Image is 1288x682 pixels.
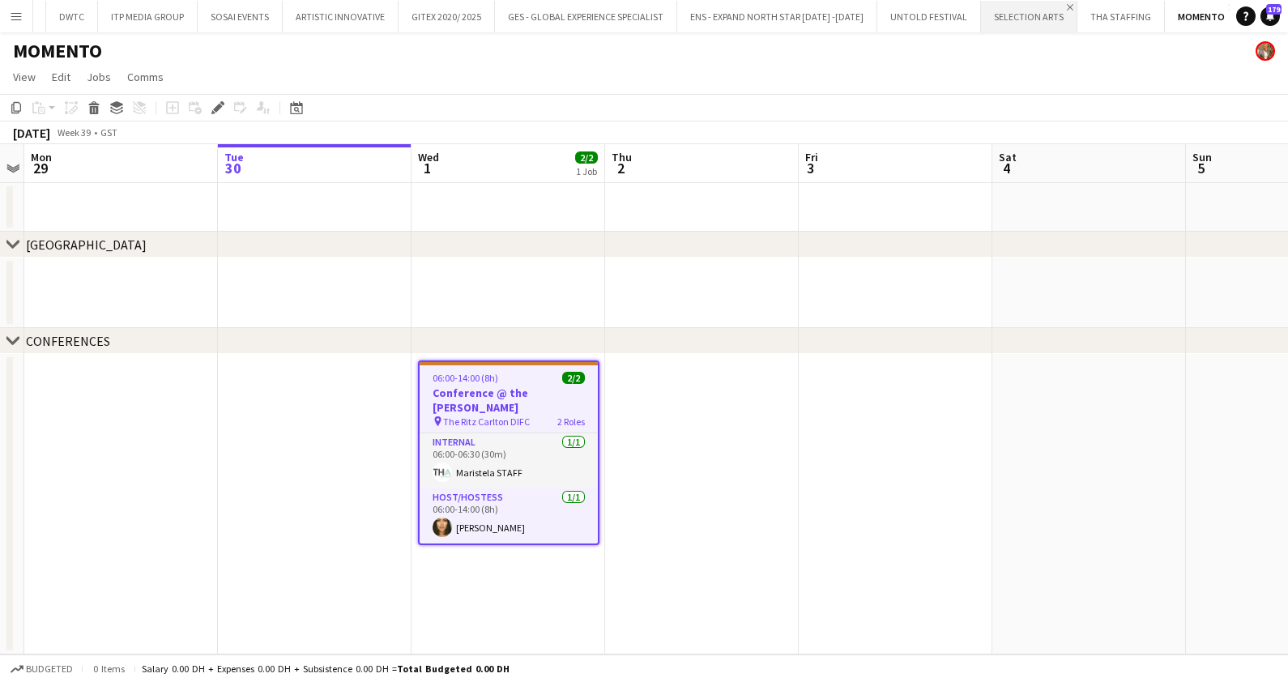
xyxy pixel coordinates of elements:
span: 179 [1266,4,1282,15]
div: CONFERENCES [26,333,110,349]
span: The Ritz Carlton DIFC [443,416,530,428]
span: 2 Roles [557,416,585,428]
span: 3 [803,159,818,177]
h3: Conference @ the [PERSON_NAME] [420,386,598,415]
span: Thu [612,150,632,164]
div: Salary 0.00 DH + Expenses 0.00 DH + Subsistence 0.00 DH = [142,663,510,675]
button: ITP MEDIA GROUP [98,1,198,32]
span: Budgeted [26,663,73,675]
button: ENS - EXPAND NORTH STAR [DATE] -[DATE] [677,1,877,32]
app-card-role: Host/Hostess1/106:00-14:00 (8h)[PERSON_NAME] [420,488,598,543]
span: 5 [1190,159,1212,177]
span: Jobs [87,70,111,84]
div: GST [100,126,117,139]
button: SOSAI EVENTS [198,1,283,32]
span: Tue [224,150,244,164]
span: Mon [31,150,52,164]
span: Sat [999,150,1017,164]
span: Week 39 [53,126,94,139]
span: Wed [418,150,439,164]
span: 2/2 [562,372,585,384]
button: MOMENTO [1165,1,1239,32]
span: Fri [805,150,818,164]
button: Budgeted [8,660,75,678]
app-job-card: 06:00-14:00 (8h)2/2Conference @ the [PERSON_NAME] The Ritz Carlton DIFC2 RolesInternal1/106:00-06... [418,360,599,545]
a: Jobs [80,66,117,87]
button: GES - GLOBAL EXPERIENCE SPECIALIST [495,1,677,32]
div: 1 Job [576,165,597,177]
app-card-role: Internal1/106:00-06:30 (30m)Maristela STAFF [420,433,598,488]
span: 06:00-14:00 (8h) [433,372,498,384]
div: [GEOGRAPHIC_DATA] [26,237,147,253]
span: Comms [127,70,164,84]
button: GITEX 2020/ 2025 [399,1,495,32]
span: 29 [28,159,52,177]
span: Edit [52,70,70,84]
span: Sun [1192,150,1212,164]
a: 179 [1260,6,1280,26]
span: 2 [609,159,632,177]
div: [DATE] [13,125,50,141]
app-user-avatar: Clinton Appel [1256,41,1275,61]
h1: MOMENTO [13,39,102,63]
button: SELECTION ARTS [981,1,1077,32]
button: THA STAFFING [1077,1,1165,32]
a: Edit [45,66,77,87]
span: 30 [222,159,244,177]
span: 2/2 [575,151,598,164]
span: 0 items [89,663,128,675]
a: Comms [121,66,170,87]
button: ARTISTIC INNOVATIVE [283,1,399,32]
a: View [6,66,42,87]
span: Total Budgeted 0.00 DH [397,663,510,675]
button: DWTC [46,1,98,32]
button: UNTOLD FESTIVAL [877,1,981,32]
span: 4 [996,159,1017,177]
span: View [13,70,36,84]
span: 1 [416,159,439,177]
